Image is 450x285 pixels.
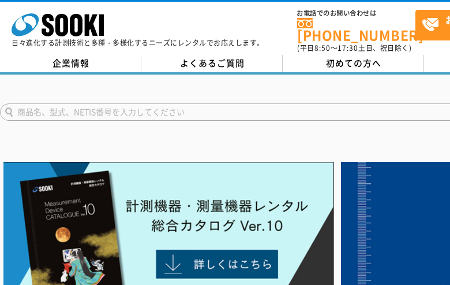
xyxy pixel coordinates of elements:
span: 初めての方へ [326,57,381,69]
span: (平日 ～ 土日、祝日除く) [297,43,411,53]
a: よくあるご質問 [141,55,283,72]
a: [PHONE_NUMBER] [297,18,415,42]
span: お電話でのお問い合わせは [297,10,415,17]
span: 17:30 [337,43,358,53]
a: 初めての方へ [283,55,424,72]
p: 日々進化する計測技術と多種・多様化するニーズにレンタルでお応えします。 [12,39,264,46]
span: 8:50 [314,43,331,53]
